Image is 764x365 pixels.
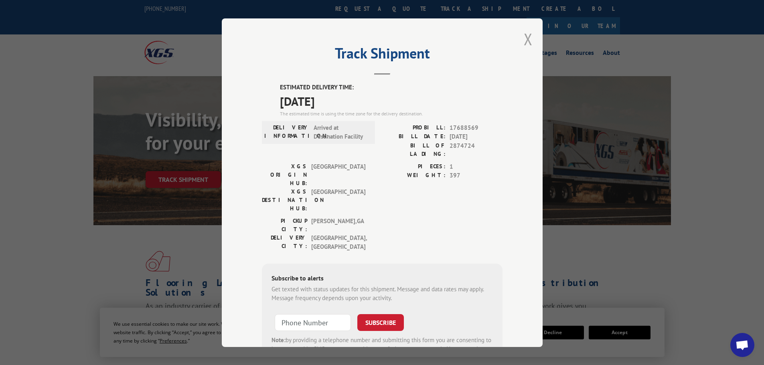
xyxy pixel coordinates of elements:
[262,216,307,233] label: PICKUP CITY:
[262,233,307,251] label: DELIVERY CITY:
[272,335,493,363] div: by providing a telephone number and submitting this form you are consenting to be contacted by SM...
[314,123,368,141] span: Arrived at Destination Facility
[272,284,493,302] div: Get texted with status updates for this shipment. Message and data rates may apply. Message frequ...
[382,123,446,132] label: PROBILL:
[450,171,503,180] span: 397
[262,187,307,212] label: XGS DESTINATION HUB:
[311,216,365,233] span: [PERSON_NAME] , GA
[382,171,446,180] label: WEIGHT:
[382,132,446,141] label: BILL DATE:
[450,132,503,141] span: [DATE]
[450,141,503,158] span: 2874724
[275,314,351,331] input: Phone Number
[280,83,503,92] label: ESTIMATED DELIVERY TIME:
[272,336,286,343] strong: Note:
[311,162,365,187] span: [GEOGRAPHIC_DATA]
[264,123,310,141] label: DELIVERY INFORMATION:
[262,48,503,63] h2: Track Shipment
[311,233,365,251] span: [GEOGRAPHIC_DATA] , [GEOGRAPHIC_DATA]
[280,110,503,117] div: The estimated time is using the time zone for the delivery destination.
[450,123,503,132] span: 17688569
[280,92,503,110] span: [DATE]
[262,162,307,187] label: XGS ORIGIN HUB:
[311,187,365,212] span: [GEOGRAPHIC_DATA]
[524,28,533,50] button: Close modal
[357,314,404,331] button: SUBSCRIBE
[730,333,754,357] div: Open chat
[272,273,493,284] div: Subscribe to alerts
[450,162,503,171] span: 1
[382,141,446,158] label: BILL OF LADING:
[382,162,446,171] label: PIECES:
